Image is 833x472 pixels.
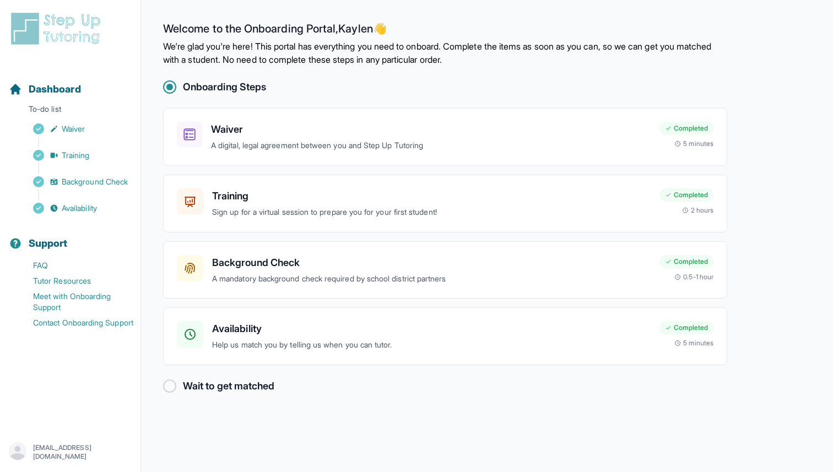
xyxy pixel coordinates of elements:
h2: Wait to get matched [183,378,274,394]
span: Availability [62,203,97,214]
a: Background CheckA mandatory background check required by school district partnersCompleted0.5-1 hour [163,241,727,299]
div: Completed [659,255,713,268]
button: Support [4,218,136,256]
h3: Background Check [212,255,651,270]
a: Tutor Resources [9,273,140,289]
span: Training [62,150,90,161]
div: Completed [659,122,713,135]
span: Support [29,236,68,251]
a: Dashboard [9,82,81,97]
a: Waiver [9,121,140,137]
div: 0.5-1 hour [674,273,713,281]
span: Dashboard [29,82,81,97]
a: Background Check [9,174,140,189]
a: Meet with Onboarding Support [9,289,140,315]
p: We're glad you're here! This portal has everything you need to onboard. Complete the items as soo... [163,40,727,66]
h3: Waiver [211,122,651,137]
p: To-do list [4,104,136,119]
span: Background Check [62,176,128,187]
div: 5 minutes [674,339,713,348]
button: [EMAIL_ADDRESS][DOMAIN_NAME] [9,442,132,462]
p: A mandatory background check required by school district partners [212,273,651,285]
h3: Training [212,188,651,204]
h2: Welcome to the Onboarding Portal, Kaylen 👋 [163,22,727,40]
a: Contact Onboarding Support [9,315,140,330]
div: Completed [659,321,713,334]
p: Sign up for a virtual session to prepare you for your first student! [212,206,651,219]
h3: Availability [212,321,651,337]
img: logo [9,11,107,46]
p: A digital, legal agreement between you and Step Up Tutoring [211,139,651,152]
h2: Onboarding Steps [183,79,266,95]
a: Availability [9,200,140,216]
a: TrainingSign up for a virtual session to prepare you for your first student!Completed2 hours [163,175,727,232]
div: 2 hours [682,206,714,215]
a: FAQ [9,258,140,273]
a: WaiverA digital, legal agreement between you and Step Up TutoringCompleted5 minutes [163,108,727,166]
span: Waiver [62,123,85,134]
button: Dashboard [4,64,136,101]
p: [EMAIL_ADDRESS][DOMAIN_NAME] [33,443,132,461]
div: Completed [659,188,713,202]
a: AvailabilityHelp us match you by telling us when you can tutor.Completed5 minutes [163,307,727,365]
p: Help us match you by telling us when you can tutor. [212,339,651,351]
a: Training [9,148,140,163]
div: 5 minutes [674,139,713,148]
